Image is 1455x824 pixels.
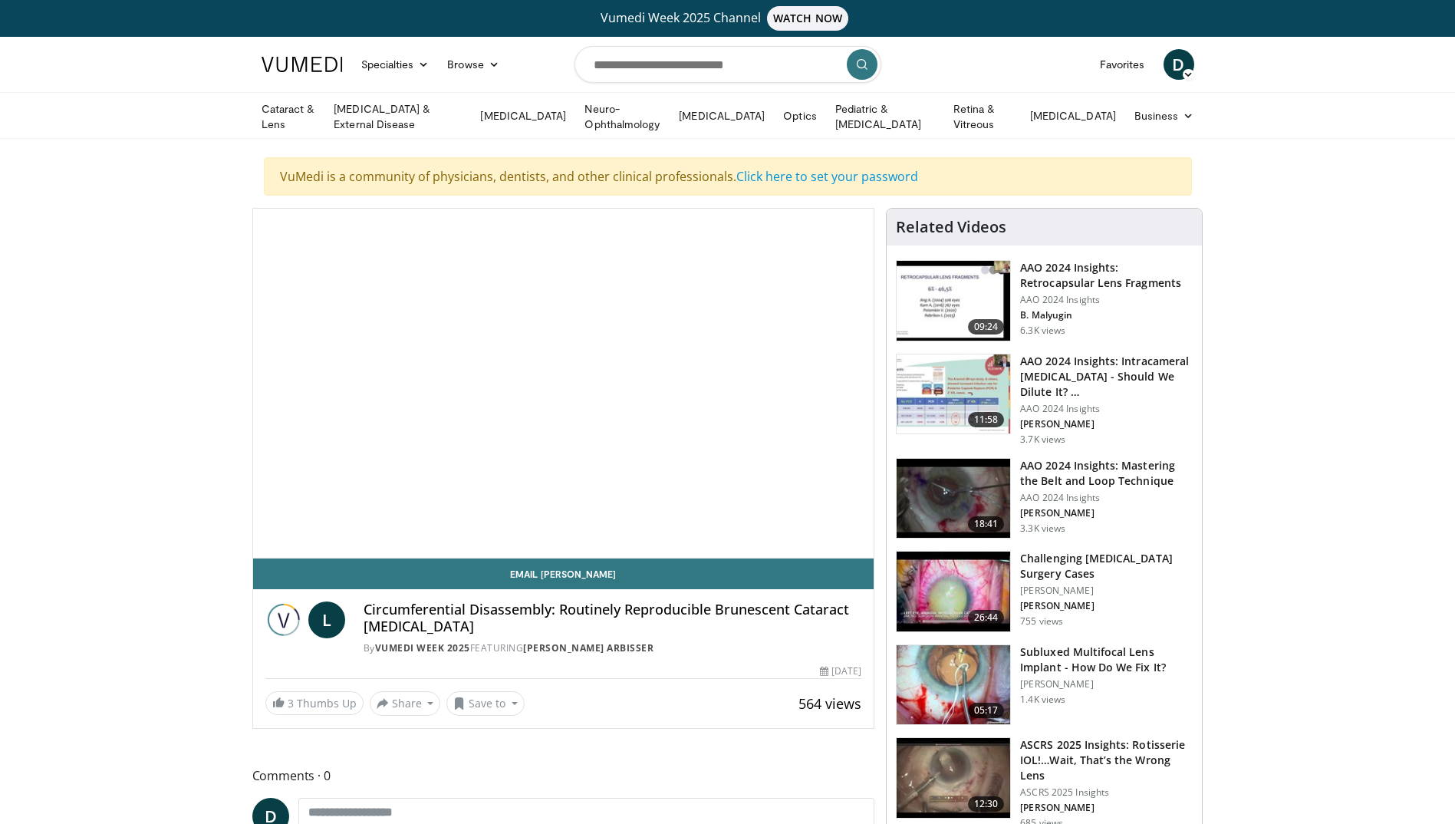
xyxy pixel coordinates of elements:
h3: AAO 2024 Insights: Retrocapsular Lens Fragments [1020,260,1193,291]
span: 26:44 [968,610,1005,625]
p: B. Malyugin [1020,309,1193,321]
input: Search topics, interventions [574,46,881,83]
a: [MEDICAL_DATA] [471,101,575,131]
p: 3.7K views [1020,433,1065,446]
img: 3fc25be6-574f-41c0-96b9-b0d00904b018.150x105_q85_crop-smart_upscale.jpg [897,645,1010,725]
p: [PERSON_NAME] [1020,418,1193,430]
a: Browse [438,49,509,80]
h3: Challenging [MEDICAL_DATA] Surgery Cases [1020,551,1193,582]
img: 01f52a5c-6a53-4eb2-8a1d-dad0d168ea80.150x105_q85_crop-smart_upscale.jpg [897,261,1010,341]
a: [MEDICAL_DATA] [1021,101,1125,131]
span: 12:30 [968,796,1005,812]
p: 1.4K views [1020,694,1065,706]
a: Vumedi Week 2025 ChannelWATCH NOW [264,6,1192,31]
a: Click here to set your password [736,168,918,185]
a: D [1164,49,1194,80]
a: [MEDICAL_DATA] [670,101,774,131]
h4: Related Videos [896,218,1006,236]
span: WATCH NOW [767,6,848,31]
button: Save to [446,691,525,716]
a: Business [1125,101,1203,131]
a: Email [PERSON_NAME] [253,559,874,589]
h4: Circumferential Disassembly: Routinely Reproducible Brunescent Cataract [MEDICAL_DATA] [364,602,862,634]
img: de733f49-b136-4bdc-9e00-4021288efeb7.150x105_q85_crop-smart_upscale.jpg [897,354,1010,434]
p: 3.3K views [1020,522,1065,535]
a: 18:41 AAO 2024 Insights: Mastering the Belt and Loop Technique AAO 2024 Insights [PERSON_NAME] 3.... [896,458,1193,539]
p: ASCRS 2025 Insights [1020,786,1193,799]
a: 26:44 Challenging [MEDICAL_DATA] Surgery Cases [PERSON_NAME] [PERSON_NAME] 755 views [896,551,1193,632]
a: 11:58 AAO 2024 Insights: Intracameral [MEDICAL_DATA] - Should We Dilute It? … AAO 2024 Insights [... [896,354,1193,446]
div: [DATE] [820,664,861,678]
img: 22a3a3a3-03de-4b31-bd81-a17540334f4a.150x105_q85_crop-smart_upscale.jpg [897,459,1010,539]
a: [MEDICAL_DATA] & External Disease [324,101,471,132]
h3: AAO 2024 Insights: Intracameral [MEDICAL_DATA] - Should We Dilute It? … [1020,354,1193,400]
span: 18:41 [968,516,1005,532]
img: Vumedi Week 2025 [265,602,302,638]
span: 05:17 [968,703,1005,718]
p: [PERSON_NAME] [1020,585,1193,597]
div: VuMedi is a community of physicians, dentists, and other clinical professionals. [264,157,1192,196]
a: L [308,602,345,638]
span: 11:58 [968,412,1005,427]
h3: ASCRS 2025 Insights: Rotisserie IOL!…Wait, That’s the Wrong Lens [1020,737,1193,783]
a: Specialties [352,49,439,80]
a: Neuro-Ophthalmology [575,101,670,132]
h3: AAO 2024 Insights: Mastering the Belt and Loop Technique [1020,458,1193,489]
a: Cataract & Lens [252,101,325,132]
span: 564 views [798,694,861,713]
a: Retina & Vitreous [944,101,1021,132]
p: AAO 2024 Insights [1020,403,1193,415]
img: 05a6f048-9eed-46a7-93e1-844e43fc910c.150x105_q85_crop-smart_upscale.jpg [897,552,1010,631]
p: AAO 2024 Insights [1020,492,1193,504]
div: By FEATURING [364,641,862,655]
p: [PERSON_NAME] [1020,600,1193,612]
p: 6.3K views [1020,325,1065,337]
span: Comments 0 [252,766,875,786]
a: Optics [774,101,825,131]
a: Pediatric & [MEDICAL_DATA] [826,101,944,132]
a: 09:24 AAO 2024 Insights: Retrocapsular Lens Fragments AAO 2024 Insights B. Malyugin 6.3K views [896,260,1193,341]
img: 5ae980af-743c-4d96-b653-dad8d2e81d53.150x105_q85_crop-smart_upscale.jpg [897,738,1010,818]
a: 05:17 Subluxed Multifocal Lens Implant - How Do We Fix It? [PERSON_NAME] 1.4K views [896,644,1193,726]
a: [PERSON_NAME] Arbisser [523,641,653,654]
p: [PERSON_NAME] [1020,802,1193,814]
p: 755 views [1020,615,1063,628]
p: AAO 2024 Insights [1020,294,1193,306]
a: Vumedi Week 2025 [375,641,470,654]
span: 09:24 [968,319,1005,335]
a: 3 Thumbs Up [265,691,364,715]
p: [PERSON_NAME] [1020,678,1193,691]
p: [PERSON_NAME] [1020,507,1193,519]
span: 3 [288,696,294,710]
button: Share [370,691,441,716]
h3: Subluxed Multifocal Lens Implant - How Do We Fix It? [1020,644,1193,675]
a: Favorites [1091,49,1154,80]
video-js: Video Player [253,209,874,559]
img: VuMedi Logo [262,57,343,72]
